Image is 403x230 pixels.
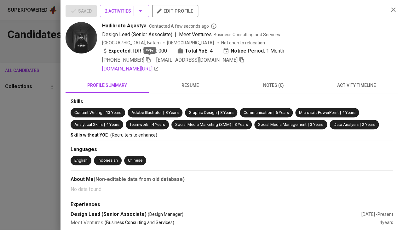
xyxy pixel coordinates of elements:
div: IDR 17.000.000 [102,47,167,55]
span: | [175,31,176,38]
span: | [163,110,164,116]
span: edit profile [157,7,193,15]
b: (Non-editable data from old database) [94,176,185,182]
a: edit profile [152,8,198,13]
span: 4 Years [106,122,119,127]
span: Skills without YOE [71,132,108,137]
div: Chinese [128,158,142,164]
div: English [74,158,88,164]
span: Contacted A few seconds ago [149,23,217,29]
button: 2 Activities [100,5,149,17]
span: | [218,110,219,116]
span: (Recruiters to enhance) [110,132,157,137]
span: 6 Years [276,110,289,115]
span: 3 Years [235,122,248,127]
span: Social Media Marketing (SMM) [175,122,231,127]
span: notes (0) [236,81,311,89]
span: Content Writing [74,110,102,115]
p: Not open to relocation [221,40,265,46]
svg: By Batam recruiter [210,23,217,29]
div: Languages [71,146,393,153]
span: 8 Years [220,110,233,115]
div: [DATE] - Present [361,211,393,217]
b: Total YoE: [185,47,209,55]
span: Microsoft PowerPoint [299,110,338,115]
span: 4 Years [342,110,355,115]
span: profile summary [69,81,145,89]
span: Graphic Design [189,110,217,115]
span: 4 Years [152,122,165,127]
span: activity timeline [319,81,394,89]
span: 2 Years [362,122,375,127]
div: Indonesian [98,158,118,164]
span: 2 Activities [105,7,144,15]
span: Design Lead (Senior Associate) [102,31,172,37]
span: [EMAIL_ADDRESS][DOMAIN_NAME] [156,57,238,63]
span: | [273,110,274,116]
span: 3 Years [310,122,323,127]
span: Business Consulting and Services [214,32,280,37]
span: | [104,122,105,128]
div: Design Lead (Senior Associate) [71,211,361,218]
div: Skills [71,98,393,105]
span: | [308,122,309,128]
span: Social Media Management [258,122,307,127]
div: Experiences [71,201,393,208]
p: (Business Consulting and Services) [105,219,174,227]
span: [DEMOGRAPHIC_DATA] [167,40,215,46]
span: [PHONE_NUMBER] [102,57,144,63]
span: | [150,122,151,128]
span: Adobe Illustrator [131,110,162,115]
span: 8 Years [165,110,179,115]
span: Communication [244,110,272,115]
span: | [360,122,360,128]
span: | [340,110,341,116]
span: 13 Years [106,110,121,115]
span: (Design Manager) [148,211,183,217]
span: | [233,122,233,128]
span: Analytical Skills [74,122,103,127]
div: Meet Ventures [71,219,379,227]
span: 4 [210,47,213,55]
div: [GEOGRAPHIC_DATA], Batam [102,40,161,46]
div: 4 years [379,219,393,227]
span: resume [153,81,228,89]
span: Data Analysis [333,122,358,127]
span: Hadibroto Agastya [102,22,147,30]
div: 1 Month [223,47,284,55]
div: About Me [71,176,393,183]
img: abdaaa96f8bf957fa8a3999f08da86e2.jpg [66,22,97,53]
b: Notice Period: [231,47,265,55]
span: Meet Ventures [179,31,212,37]
b: Expected: [108,47,132,55]
p: No data found. [71,186,393,193]
button: edit profile [152,5,198,17]
span: Teamwork [130,122,148,127]
a: [DOMAIN_NAME][URL] [102,65,159,73]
